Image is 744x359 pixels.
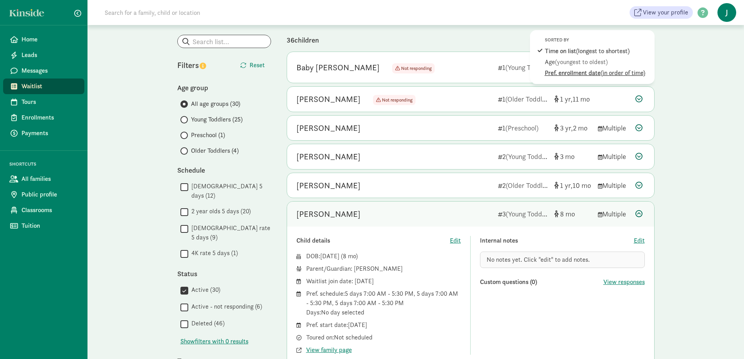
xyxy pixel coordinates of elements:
[21,66,78,75] span: Messages
[320,252,339,260] span: [DATE]
[554,151,592,162] div: [object Object]
[705,321,744,359] iframe: Chat Widget
[100,5,319,20] input: Search for a family, child or location
[554,209,592,219] div: [object Object]
[630,6,693,19] a: View your profile
[250,61,265,70] span: Reset
[287,35,583,45] div: 36 children
[498,180,548,191] div: 2
[180,337,248,346] button: Showfilters with 0 results
[3,32,84,47] a: Home
[498,209,548,219] div: 3
[3,110,84,125] a: Enrollments
[188,182,271,200] label: [DEMOGRAPHIC_DATA] 5 days (12)
[506,152,555,161] span: (Young Toddlers)
[3,79,84,94] a: Waitlist
[498,123,548,133] div: 1
[177,268,271,279] div: Status
[498,94,548,104] div: 1
[573,123,587,132] span: 2
[506,209,555,218] span: (Young Toddlers)
[306,277,461,286] div: Waitlist join date: [DATE]
[306,264,461,273] div: Parent/Guardian: [PERSON_NAME]
[3,218,84,234] a: Tuition
[306,333,461,342] div: Toured on: Not scheduled
[191,130,225,140] span: Preschool (1)
[177,165,271,175] div: Schedule
[188,248,238,258] label: 4K rate 5 days (1)
[21,129,78,138] span: Payments
[382,97,412,103] span: Not responding
[21,205,78,215] span: Classrooms
[188,285,220,295] label: Active (30)
[21,82,78,91] span: Waitlist
[306,345,352,355] button: View family page
[401,65,432,71] span: Not responding
[3,171,84,187] a: All families
[560,123,573,132] span: 3
[505,123,539,132] span: (Preschool)
[21,113,78,122] span: Enrollments
[188,319,225,328] label: Deleted (46)
[506,181,554,190] span: (Older Toddlers)
[545,57,650,67] div: Age
[643,8,688,17] span: View your profile
[576,47,630,55] span: (longest to shortest)
[296,236,450,245] div: Child details
[21,174,78,184] span: All families
[634,236,645,245] button: Edit
[598,151,629,162] div: Multiple
[21,50,78,60] span: Leads
[560,152,575,161] span: 3
[188,302,262,311] label: Active - not responding (6)
[234,57,271,73] button: Reset
[3,202,84,218] a: Classrooms
[545,46,650,56] div: Time on list
[3,47,84,63] a: Leads
[3,187,84,202] a: Public profile
[554,94,592,104] div: [object Object]
[21,221,78,230] span: Tuition
[296,93,360,105] div: Theo Hardin
[3,94,84,110] a: Tours
[296,179,360,192] div: Oscar O’Connor
[505,95,553,104] span: (Older Toddlers)
[505,63,555,72] span: (Young Toddlers)
[180,337,248,346] span: Show filters with 0 results
[191,99,240,109] span: All age groups (30)
[583,35,655,45] div: Sorted by
[555,58,608,66] span: (youngest to oldest)
[178,35,271,48] input: Search list...
[392,63,435,73] span: Not responding
[603,277,645,287] span: View responses
[487,255,590,264] span: No notes yet. Click "edit" to add notes.
[296,208,360,220] div: Olin Dunn
[450,236,461,245] button: Edit
[191,146,239,155] span: Older Toddlers (4)
[598,180,629,191] div: Multiple
[3,125,84,141] a: Payments
[306,320,461,330] div: Pref. start date: [DATE]
[480,277,603,287] div: Custom questions (0)
[343,252,356,260] span: 8
[3,63,84,79] a: Messages
[598,123,629,133] div: Multiple
[560,95,573,104] span: 1
[177,82,271,93] div: Age group
[573,95,590,104] span: 11
[545,36,645,43] div: Sorted by
[717,3,736,22] span: J
[560,181,573,190] span: 1
[498,62,548,73] div: 1
[480,236,634,245] div: Internal notes
[560,209,575,218] span: 8
[601,69,645,77] span: (in order of time)
[554,123,592,133] div: [object Object]
[188,223,271,242] label: [DEMOGRAPHIC_DATA] rate 5 days (9)
[296,122,360,134] div: Hugh Katsandonis
[498,151,548,162] div: 2
[191,115,243,124] span: Young Toddlers (25)
[554,180,592,191] div: [object Object]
